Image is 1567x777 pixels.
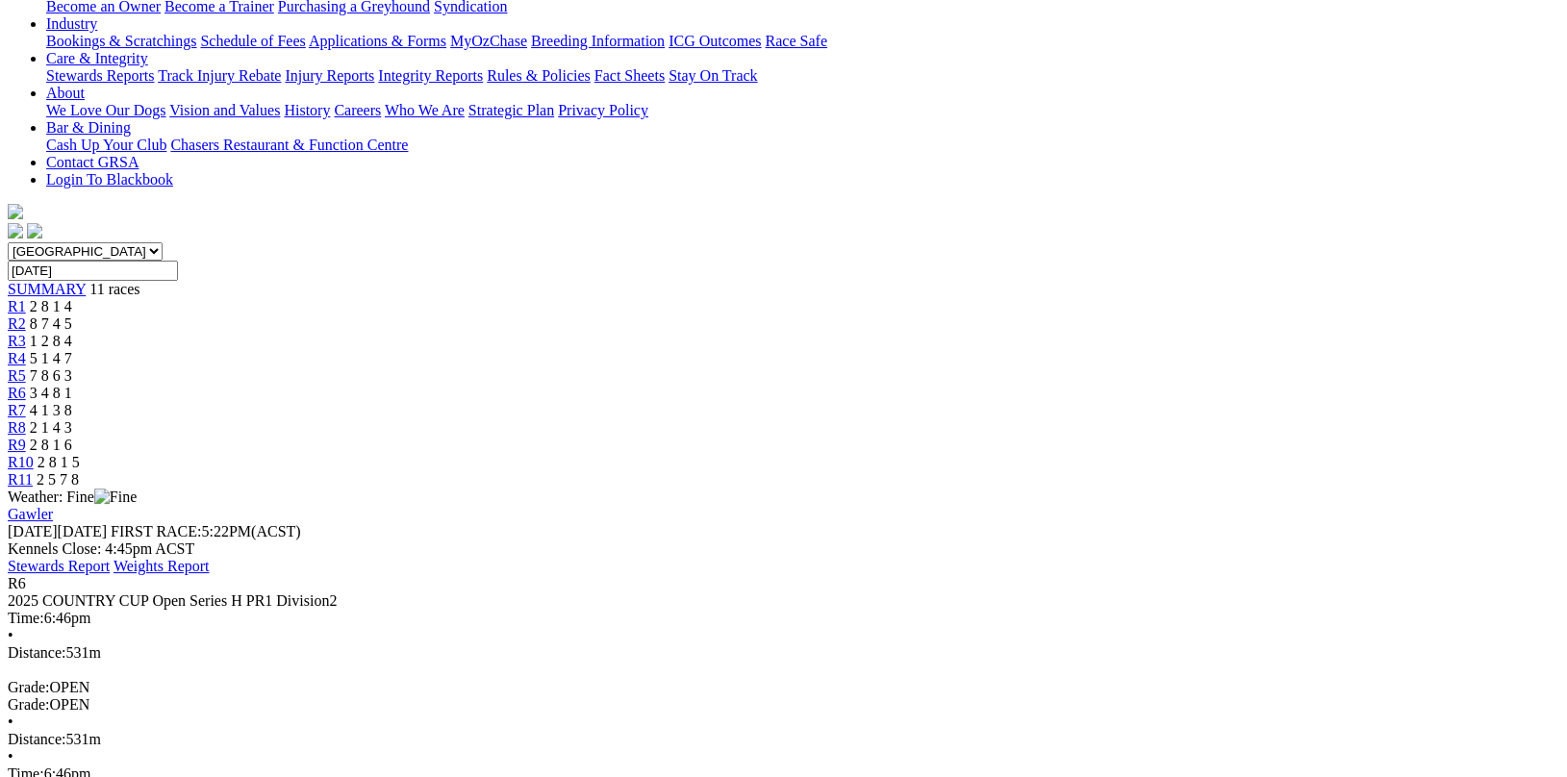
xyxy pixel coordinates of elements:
a: R6 [8,385,26,401]
a: R11 [8,471,33,488]
a: R7 [8,402,26,418]
a: Breeding Information [531,33,665,49]
div: About [46,102,1545,119]
a: R1 [8,298,26,314]
div: 2025 COUNTRY CUP Open Series H PR1 Division2 [8,592,1545,610]
a: History [284,102,330,118]
span: • [8,714,13,730]
span: [DATE] [8,523,107,539]
span: • [8,748,13,764]
a: Care & Integrity [46,50,148,66]
span: 4 1 3 8 [30,402,72,418]
a: Fact Sheets [594,67,665,84]
a: Careers [334,102,381,118]
a: Chasers Restaurant & Function Centre [170,137,408,153]
div: 531m [8,644,1545,662]
span: 5 1 4 7 [30,350,72,366]
a: About [46,85,85,101]
div: Industry [46,33,1545,50]
a: R2 [8,315,26,332]
a: Bar & Dining [46,119,131,136]
a: R8 [8,419,26,436]
a: Cash Up Your Club [46,137,166,153]
span: 3 4 8 1 [30,385,72,401]
a: Injury Reports [285,67,374,84]
img: Fine [94,489,137,506]
span: Grade: [8,696,50,713]
a: R10 [8,454,34,470]
a: MyOzChase [450,33,527,49]
a: Integrity Reports [378,67,483,84]
a: R4 [8,350,26,366]
input: Select date [8,261,178,281]
span: R6 [8,575,26,591]
span: 11 races [89,281,139,297]
a: Bookings & Scratchings [46,33,196,49]
span: • [8,627,13,643]
a: ICG Outcomes [669,33,761,49]
a: Applications & Forms [309,33,446,49]
a: Stewards Report [8,558,110,574]
img: facebook.svg [8,223,23,238]
a: R5 [8,367,26,384]
a: Rules & Policies [487,67,591,84]
div: 531m [8,731,1545,748]
span: 1 2 8 4 [30,333,72,349]
a: R3 [8,333,26,349]
span: [DATE] [8,523,58,539]
a: Weights Report [114,558,210,574]
a: We Love Our Dogs [46,102,165,118]
div: OPEN [8,696,1545,714]
span: FIRST RACE: [111,523,201,539]
div: Care & Integrity [46,67,1545,85]
span: Grade: [8,679,50,695]
a: Who We Are [385,102,465,118]
a: Race Safe [765,33,826,49]
div: 6:46pm [8,610,1545,627]
span: 2 5 7 8 [37,471,79,488]
a: Stewards Reports [46,67,154,84]
a: Stay On Track [669,67,757,84]
img: twitter.svg [27,223,42,238]
span: Distance: [8,731,65,747]
div: OPEN [8,679,1545,696]
span: Distance: [8,644,65,661]
a: Schedule of Fees [200,33,305,49]
span: 2 1 4 3 [30,419,72,436]
div: Kennels Close: 4:45pm ACST [8,540,1545,558]
a: Strategic Plan [468,102,554,118]
img: logo-grsa-white.png [8,204,23,219]
span: Time: [8,610,44,626]
div: Bar & Dining [46,137,1545,154]
a: Industry [46,15,97,32]
span: 2 8 1 6 [30,437,72,453]
span: 2 8 1 5 [38,454,80,470]
span: 5:22PM(ACST) [111,523,301,539]
a: SUMMARY [8,281,86,297]
a: Contact GRSA [46,154,139,170]
a: Track Injury Rebate [158,67,281,84]
a: Gawler [8,506,53,522]
a: Login To Blackbook [46,171,173,188]
a: Vision and Values [169,102,280,118]
span: 7 8 6 3 [30,367,72,384]
a: Privacy Policy [558,102,648,118]
span: 8 7 4 5 [30,315,72,332]
span: 2 8 1 4 [30,298,72,314]
a: R9 [8,437,26,453]
span: Weather: Fine [8,489,137,505]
